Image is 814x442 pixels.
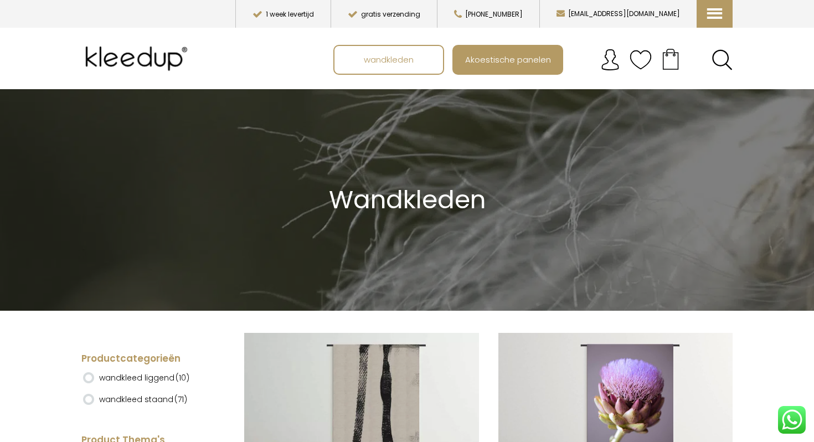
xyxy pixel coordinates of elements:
nav: Main menu [333,45,741,75]
a: Akoestische panelen [454,46,562,74]
a: Your cart [652,45,689,73]
img: verlanglijstje.svg [630,49,652,71]
a: wandkleden [334,46,443,74]
span: Wandkleden [329,182,486,217]
span: (10) [176,372,189,383]
img: Kleedup [81,37,195,81]
label: wandkleed staand [99,390,187,409]
span: (71) [174,394,187,405]
h4: Productcategorieën [81,352,212,366]
label: wandkleed liggend [99,368,189,387]
img: account.svg [599,49,621,71]
span: Akoestische panelen [459,49,557,70]
a: Search [712,49,733,70]
span: wandkleden [358,49,420,70]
